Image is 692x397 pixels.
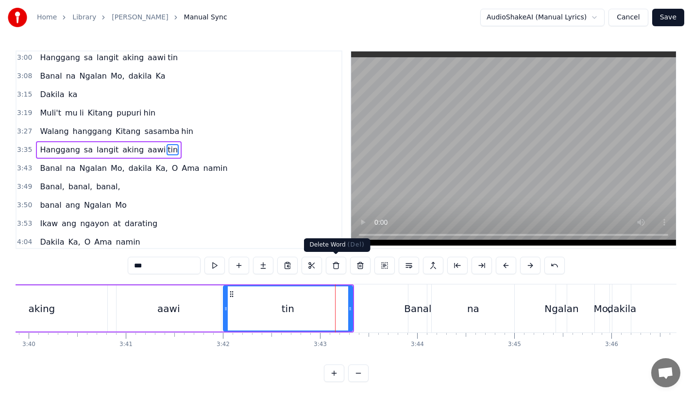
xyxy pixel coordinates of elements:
[593,301,611,316] div: Mo,
[17,108,32,118] span: 3:19
[181,163,200,174] span: Ama
[121,144,145,155] span: aking
[155,163,169,174] span: Ka,
[17,53,32,63] span: 3:00
[93,236,113,248] span: Ama
[116,107,143,118] span: pupuri
[37,13,57,22] a: Home
[155,70,167,82] span: Ka
[17,145,32,155] span: 3:35
[83,144,94,155] span: sa
[79,163,108,174] span: Ngalan
[404,301,431,316] div: Banal
[147,144,167,155] span: aawi
[39,218,59,229] span: Ikaw
[128,70,153,82] span: dakila
[651,358,680,387] div: Open chat
[39,199,62,211] span: banal
[72,126,113,137] span: hanggang
[115,236,141,248] span: namin
[652,9,684,26] button: Save
[96,52,119,63] span: langit
[84,236,92,248] span: O
[39,107,62,118] span: Muli't
[39,181,65,192] span: Banal,
[17,237,32,247] span: 4:04
[83,52,94,63] span: sa
[115,126,141,137] span: Kitang
[348,241,365,248] span: ( Del )
[608,9,648,26] button: Cancel
[8,8,27,27] img: youka
[411,341,424,348] div: 3:44
[544,301,578,316] div: Ngalan
[79,70,108,82] span: Ngalan
[508,341,521,348] div: 3:45
[217,341,230,348] div: 3:42
[96,144,119,155] span: langit
[39,89,65,100] span: Dakila
[17,200,32,210] span: 3:50
[112,218,122,229] span: at
[110,70,126,82] span: Mo,
[167,52,179,63] span: tin
[68,89,79,100] span: ka
[79,107,85,118] span: li
[143,126,180,137] span: sasamba
[157,301,180,316] div: aawi
[39,144,81,155] span: Hanggang
[72,13,96,22] a: Library
[17,71,32,81] span: 3:08
[65,163,77,174] span: na
[39,70,63,82] span: Banal
[28,301,55,316] div: aking
[184,13,227,22] span: Manual Sync
[171,163,179,174] span: O
[110,163,126,174] span: Mo,
[121,52,145,63] span: aking
[17,219,32,229] span: 3:53
[61,218,77,229] span: ang
[39,236,65,248] span: Dakila
[37,13,227,22] nav: breadcrumb
[79,218,110,229] span: ngayon
[95,181,121,192] span: banal,
[180,126,194,137] span: hin
[68,181,93,192] span: banal,
[119,341,133,348] div: 3:41
[22,341,35,348] div: 3:40
[124,218,158,229] span: darating
[607,301,636,316] div: dakila
[147,52,167,63] span: aawi
[83,199,112,211] span: Ngalan
[39,52,81,63] span: Hanggang
[114,199,128,211] span: Mo
[605,341,618,348] div: 3:46
[65,70,77,82] span: na
[143,107,157,118] span: hin
[112,13,168,22] a: [PERSON_NAME]
[39,126,69,137] span: Walang
[304,238,371,252] div: Delete Word
[17,182,32,192] span: 3:49
[65,199,81,211] span: ang
[17,164,32,173] span: 3:43
[467,301,479,316] div: na
[282,301,294,316] div: tin
[68,236,82,248] span: Ka,
[167,144,179,155] span: tin
[17,127,32,136] span: 3:27
[128,163,153,174] span: dakila
[17,90,32,99] span: 3:15
[64,107,79,118] span: mu
[87,107,114,118] span: Kitang
[314,341,327,348] div: 3:43
[39,163,63,174] span: Banal
[203,163,229,174] span: namin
